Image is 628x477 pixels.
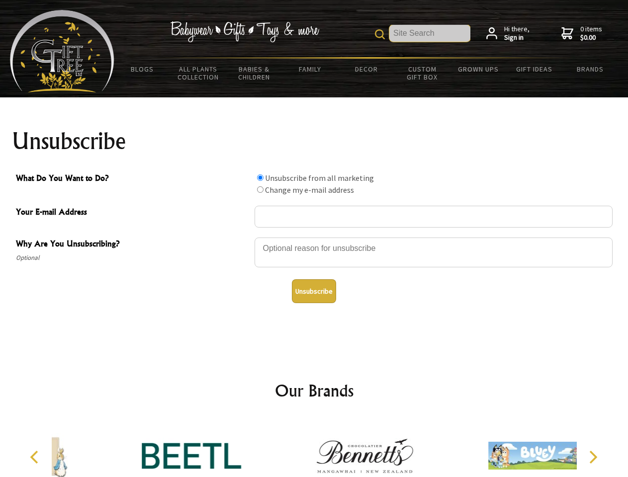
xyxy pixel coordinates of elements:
button: Unsubscribe [292,279,336,303]
a: Babies & Children [226,59,282,87]
a: Family [282,59,339,79]
a: 0 items$0.00 [561,25,602,42]
a: Gift Ideas [506,59,562,79]
h2: Our Brands [20,379,609,402]
span: What Do You Want to Do? [16,172,250,186]
input: What Do You Want to Do? [257,174,264,181]
textarea: Why Are You Unsubscribing? [255,238,613,267]
span: Optional [16,252,250,264]
img: Babyware - Gifts - Toys and more... [10,10,114,92]
a: Brands [562,59,619,79]
button: Previous [25,446,47,468]
label: Unsubscribe from all marketing [265,173,374,183]
input: What Do You Want to Do? [257,186,264,193]
span: Hi there, [504,25,530,42]
img: Babywear - Gifts - Toys & more [170,21,319,42]
a: BLOGS [114,59,171,79]
input: Your E-mail Address [255,206,613,228]
a: All Plants Collection [171,59,227,87]
span: Your E-mail Address [16,206,250,220]
strong: Sign in [504,33,530,42]
label: Change my e-mail address [265,185,354,195]
a: Grown Ups [450,59,506,79]
span: 0 items [580,24,602,42]
a: Custom Gift Box [394,59,450,87]
span: Why Are You Unsubscribing? [16,238,250,252]
input: Site Search [389,25,470,42]
h1: Unsubscribe [12,129,617,153]
img: product search [375,29,385,39]
a: Hi there,Sign in [486,25,530,42]
a: Decor [338,59,394,79]
button: Next [582,446,604,468]
strong: $0.00 [580,33,602,42]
